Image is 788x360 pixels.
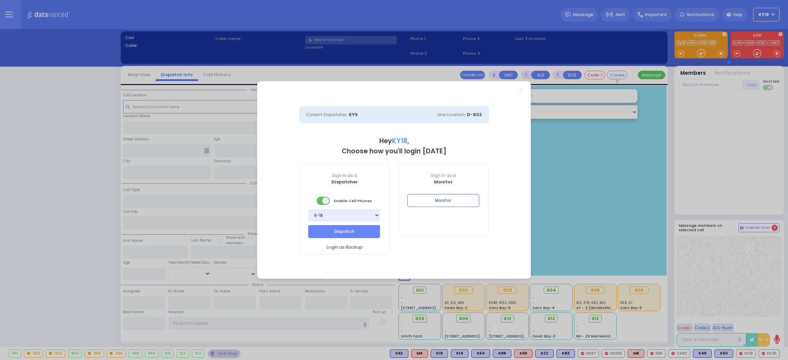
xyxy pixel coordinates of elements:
span: D-802 [467,111,482,118]
b: Hey , [379,136,409,146]
b: Dispatcher [331,179,358,185]
span: Enable Cell Phones [317,196,372,206]
button: Dispatch [308,225,380,238]
span: Sign in as a [300,172,390,179]
a: Close [519,88,523,92]
span: Line Location: [437,112,466,117]
button: Monitor [407,194,479,207]
b: Monitor [434,179,453,185]
span: Current Dispatcher: [306,112,348,117]
span: KY9 [349,111,358,118]
span: KY18 [392,136,407,146]
span: Sign in as a [399,172,489,179]
b: Choose how you'll login [DATE] [342,147,446,156]
span: Login as Backup [327,244,363,251]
